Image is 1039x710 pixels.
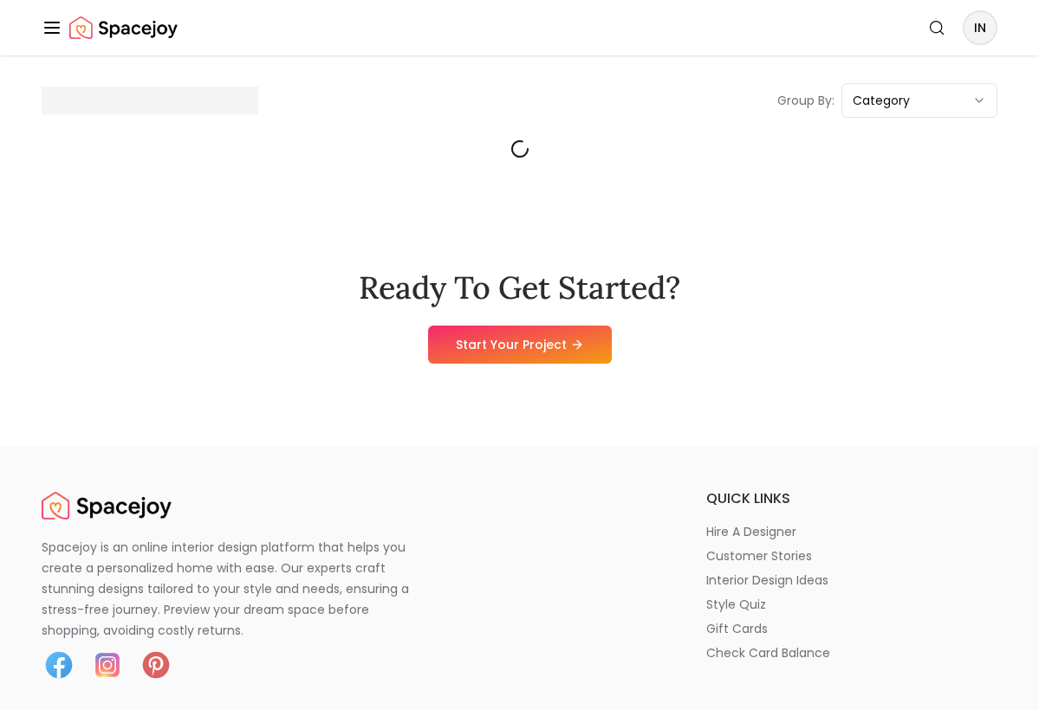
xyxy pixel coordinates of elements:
h6: quick links [706,488,997,509]
a: interior design ideas [706,571,997,589]
a: customer stories [706,547,997,565]
a: style quiz [706,596,997,613]
img: Spacejoy Logo [42,488,172,523]
a: Spacejoy [69,10,178,45]
img: Pinterest icon [139,648,173,682]
p: style quiz [706,596,766,613]
p: check card balance [706,644,830,662]
p: Spacejoy is an online interior design platform that helps you create a personalized home with eas... [42,537,430,641]
h2: Ready To Get Started? [359,270,680,305]
p: customer stories [706,547,812,565]
p: interior design ideas [706,571,828,589]
a: check card balance [706,644,997,662]
img: Facebook icon [42,648,76,682]
a: Spacejoy [42,488,172,523]
a: Start Your Project [428,326,612,364]
p: hire a designer [706,523,796,540]
a: hire a designer [706,523,997,540]
a: gift cards [706,620,997,637]
button: IN [963,10,997,45]
img: Spacejoy Logo [69,10,178,45]
span: IN [964,12,996,43]
img: Instagram icon [90,648,125,682]
p: gift cards [706,620,768,637]
p: Group By: [777,92,834,109]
